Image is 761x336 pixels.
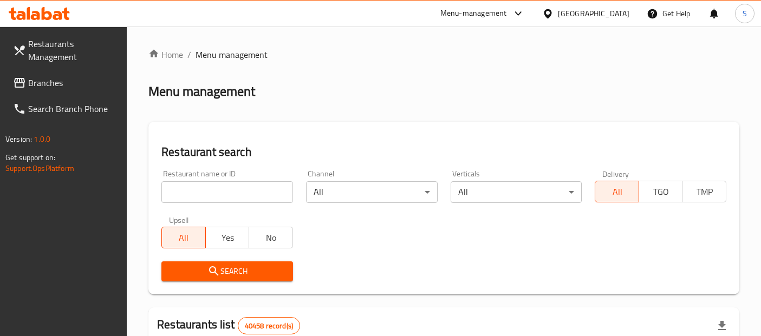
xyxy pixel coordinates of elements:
span: S [743,8,747,19]
li: / [187,48,191,61]
nav: breadcrumb [148,48,739,61]
h2: Restaurants list [157,317,300,334]
div: Total records count [238,317,300,334]
a: Support.OpsPlatform [5,161,74,175]
a: Restaurants Management [4,31,127,70]
a: Home [148,48,183,61]
span: All [600,184,635,200]
button: No [249,227,293,248]
a: Search Branch Phone [4,96,127,122]
span: 40458 record(s) [238,321,300,331]
span: Version: [5,132,32,146]
label: Upsell [169,216,189,223]
button: All [595,181,639,202]
input: Search for restaurant name or ID.. [161,181,293,203]
span: Branches [28,76,119,89]
span: Search [170,265,284,278]
button: TGO [639,181,683,202]
span: No [253,230,289,246]
button: TMP [682,181,726,202]
span: Restaurants Management [28,37,119,63]
span: TMP [687,184,722,200]
span: TGO [643,184,679,200]
a: Branches [4,70,127,96]
div: [GEOGRAPHIC_DATA] [558,8,629,19]
button: All [161,227,206,248]
button: Search [161,261,293,281]
span: Yes [210,230,245,246]
span: Get support on: [5,150,55,164]
span: 1.0.0 [34,132,50,146]
h2: Menu management [148,83,255,100]
div: All [306,181,438,203]
span: Search Branch Phone [28,102,119,115]
h2: Restaurant search [161,144,726,160]
div: All [451,181,582,203]
label: Delivery [602,170,629,177]
span: All [166,230,201,246]
button: Yes [205,227,250,248]
div: Menu-management [440,7,507,20]
span: Menu management [196,48,268,61]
